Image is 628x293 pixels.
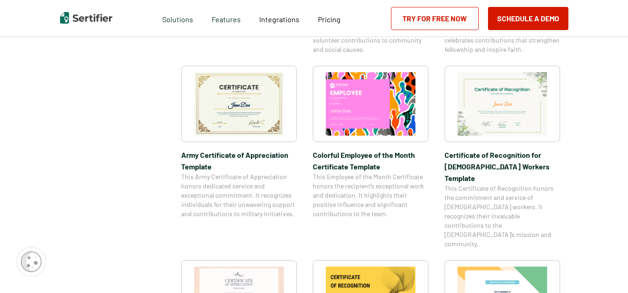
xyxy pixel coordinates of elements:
span: Features [212,12,241,24]
a: Integrations [259,12,299,24]
span: Colorful Employee of the Month Certificate Template [313,149,428,172]
img: Certificate of Recognition for Church Workers Template [457,72,547,136]
span: Integrations [259,15,299,24]
a: Try for Free Now [391,7,479,30]
a: Pricing [318,12,341,24]
a: Army Certificate of Appreciation​ TemplateArmy Certificate of Appreciation​ TemplateThis Army Cer... [181,66,297,249]
img: Army Certificate of Appreciation​ Template [194,72,284,136]
img: Sertifier | Digital Credentialing Platform [60,12,112,24]
iframe: Chat Widget [582,249,628,293]
span: Certificate of Recognition for [DEMOGRAPHIC_DATA] Workers Template [445,149,560,184]
img: Cookie Popup Icon [21,251,42,272]
span: This Army Certificate of Appreciation honors dedicated service and exceptional commitment. It rec... [181,172,297,218]
a: Colorful Employee of the Month Certificate TemplateColorful Employee of the Month Certificate Tem... [313,66,428,249]
span: This Employee of the Month Certificate honors the recipient’s exceptional work and dedication. It... [313,172,428,218]
span: Army Certificate of Appreciation​ Template [181,149,297,172]
img: Colorful Employee of the Month Certificate Template [326,72,415,136]
span: This Certificate of Recognition honors the commitment and service of [DEMOGRAPHIC_DATA] workers. ... [445,184,560,249]
span: Pricing [318,15,341,24]
button: Schedule a Demo [488,7,568,30]
span: Solutions [162,12,193,24]
a: Certificate of Recognition for Church Workers TemplateCertificate of Recognition for [DEMOGRAPHIC... [445,66,560,249]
